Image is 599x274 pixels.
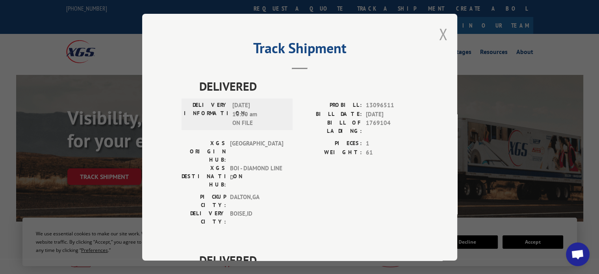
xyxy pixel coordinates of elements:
[366,139,418,148] span: 1
[300,148,362,157] label: WEIGHT:
[182,43,418,58] h2: Track Shipment
[439,24,447,45] button: Close modal
[182,139,226,164] label: XGS ORIGIN HUB:
[232,101,286,128] span: [DATE] 10:00 am ON FILE
[366,110,418,119] span: [DATE]
[230,139,283,164] span: [GEOGRAPHIC_DATA]
[300,139,362,148] label: PIECES:
[300,110,362,119] label: BILL DATE:
[199,77,418,95] span: DELIVERED
[300,119,362,135] label: BILL OF LADING:
[366,148,418,157] span: 61
[182,164,226,189] label: XGS DESTINATION HUB:
[182,193,226,209] label: PICKUP CITY:
[566,242,590,266] div: Open chat
[230,193,283,209] span: DALTON , GA
[366,119,418,135] span: 1769104
[199,251,418,269] span: DELIVERED
[230,209,283,226] span: BOISE , ID
[230,164,283,189] span: BOI - DIAMOND LINE D
[366,101,418,110] span: 13096511
[184,101,228,128] label: DELIVERY INFORMATION:
[300,101,362,110] label: PROBILL:
[182,209,226,226] label: DELIVERY CITY:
